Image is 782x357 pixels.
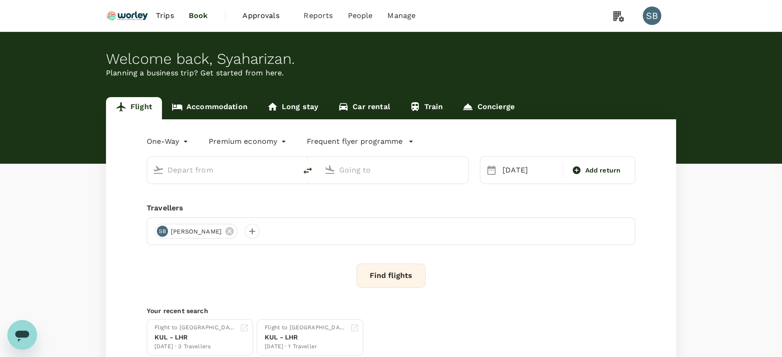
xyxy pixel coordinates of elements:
[157,226,168,237] div: SB
[307,136,414,147] button: Frequent flyer programme
[156,10,174,21] span: Trips
[168,163,277,177] input: Depart from
[106,68,676,79] p: Planning a business trip? Get started from here.
[304,10,333,21] span: Reports
[387,10,416,21] span: Manage
[165,227,227,236] span: [PERSON_NAME]
[499,161,561,179] div: [DATE]
[265,332,346,342] div: KUL - LHR
[348,10,372,21] span: People
[643,6,661,25] div: SB
[242,10,289,21] span: Approvals
[155,332,236,342] div: KUL - LHR
[209,134,288,149] div: Premium economy
[7,320,37,350] iframe: Button to launch messaging window
[265,342,346,351] div: [DATE] · 1 Traveller
[155,224,237,239] div: SB[PERSON_NAME]
[155,342,236,351] div: [DATE] · 3 Travellers
[155,323,236,332] div: Flight to [GEOGRAPHIC_DATA]
[189,10,208,21] span: Book
[453,97,524,119] a: Concierge
[265,323,346,332] div: Flight to [GEOGRAPHIC_DATA]
[400,97,453,119] a: Train
[328,97,400,119] a: Car rental
[356,264,426,288] button: Find flights
[585,166,621,175] span: Add return
[106,97,162,119] a: Flight
[147,203,635,214] div: Travellers
[106,50,676,68] div: Welcome back , Syaharizan .
[162,97,257,119] a: Accommodation
[106,6,149,26] img: Ranhill Worley Sdn Bhd
[297,160,319,182] button: delete
[307,136,403,147] p: Frequent flyer programme
[147,134,190,149] div: One-Way
[339,163,449,177] input: Going to
[257,97,328,119] a: Long stay
[462,169,464,171] button: Open
[147,306,635,315] p: Your recent search
[290,169,292,171] button: Open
